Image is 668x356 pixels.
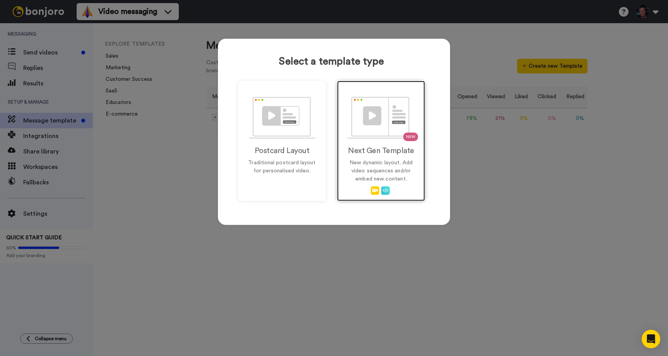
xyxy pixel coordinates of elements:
[345,146,417,155] h2: Next Gen Template
[249,97,315,139] img: PostcardLayout.svg
[345,159,417,183] p: New dynamic layout. Add video sequences and/or embed new content.
[238,81,326,201] a: Postcard LayoutTraditional postcard layout for personalised video.
[347,97,415,139] img: NextGenLayout.svg
[371,186,379,195] img: AddVideo.svg
[238,56,425,67] h1: Select a template type
[246,159,318,175] p: Traditional postcard layout for personalised video.
[381,186,390,195] img: Embed.svg
[403,133,418,141] span: NEW
[642,330,660,348] div: Open Intercom Messenger
[246,146,318,155] h2: Postcard Layout
[337,81,425,201] a: NEWNext Gen TemplateNew dynamic layout. Add video sequences and/or embed new content.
